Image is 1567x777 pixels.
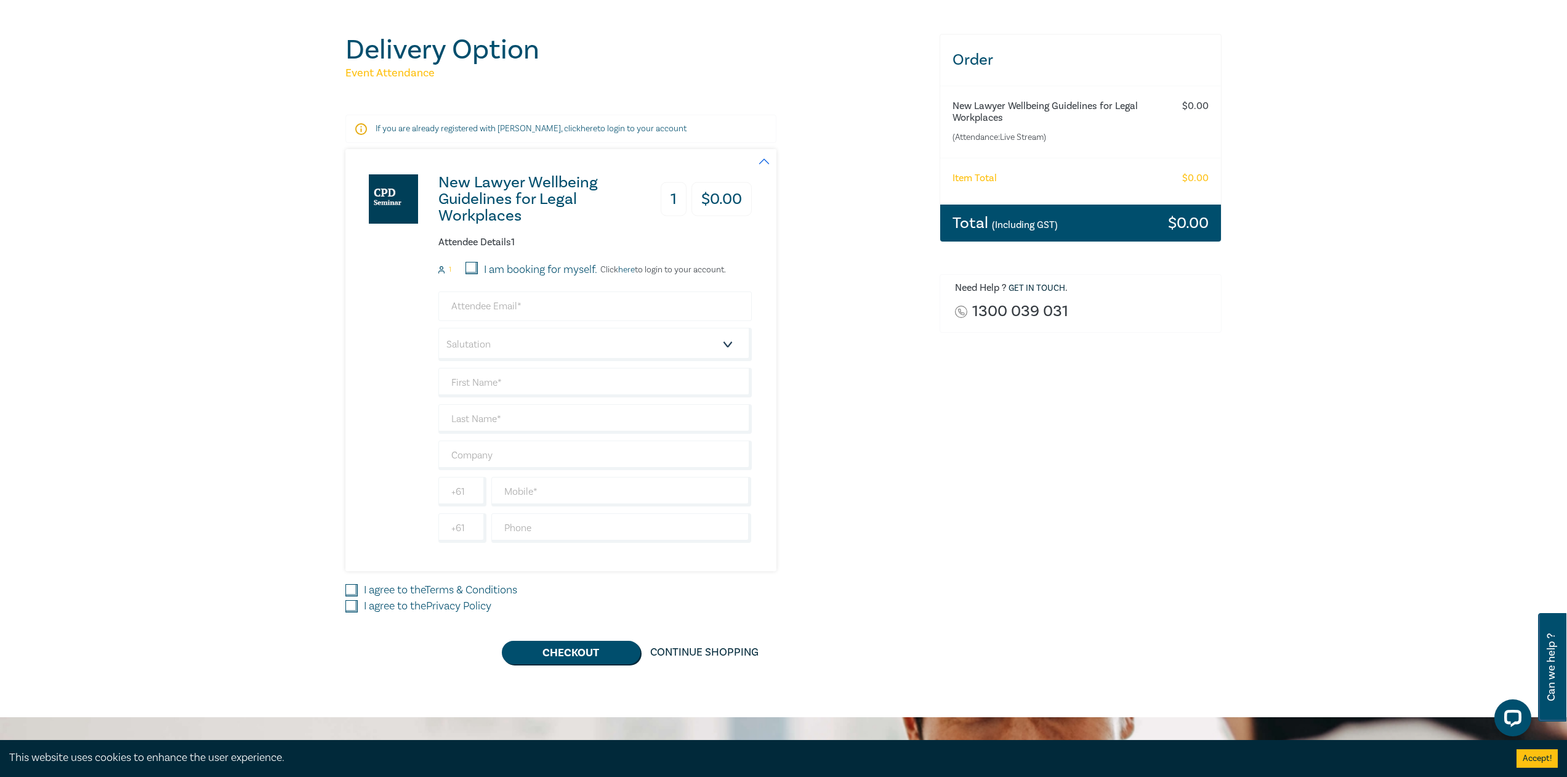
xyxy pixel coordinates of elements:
[953,131,1160,144] small: (Attendance: Live Stream )
[369,174,418,224] img: New Lawyer Wellbeing Guidelines for Legal Workplaces
[661,182,687,216] h3: 1
[618,264,635,275] a: here
[1545,620,1557,714] span: Can we help ?
[484,262,597,278] label: I am booking for myself.
[992,219,1058,231] small: (Including GST)
[491,513,752,543] input: Phone
[438,513,486,543] input: +61
[955,282,1212,295] h6: Need Help ? .
[491,477,752,506] input: Mobile*
[426,599,491,613] a: Privacy Policy
[376,123,746,135] p: If you are already registered with [PERSON_NAME], click to login to your account
[438,291,752,321] input: Attendee Email*
[425,583,517,597] a: Terms & Conditions
[953,173,997,184] h6: Item Total
[9,750,1498,766] div: This website uses cookies to enhance the user experience.
[438,368,752,397] input: First Name*
[438,237,752,248] h6: Attendee Details 1
[449,266,451,274] small: 1
[438,441,752,470] input: Company
[691,182,752,216] h3: $ 0.00
[581,123,597,134] a: here
[364,598,491,614] label: I agree to the
[953,100,1160,124] h6: New Lawyer Wellbeing Guidelines for Legal Workplaces
[345,34,925,66] h1: Delivery Option
[1168,215,1209,231] h3: $ 0.00
[502,641,640,664] button: Checkout
[597,265,726,275] p: Click to login to your account.
[438,404,752,434] input: Last Name*
[438,174,641,224] h3: New Lawyer Wellbeing Guidelines for Legal Workplaces
[1517,749,1558,768] button: Accept cookies
[1182,173,1209,184] h6: $ 0.00
[438,477,486,506] input: +61
[940,35,1222,86] h3: Order
[972,303,1068,320] a: 1300 039 031
[1009,283,1065,294] a: Get in touch
[345,66,925,81] h5: Event Attendance
[953,215,1058,231] h3: Total
[1484,694,1536,746] iframe: LiveChat chat widget
[640,641,768,664] a: Continue Shopping
[364,582,517,598] label: I agree to the
[1182,100,1209,112] h6: $ 0.00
